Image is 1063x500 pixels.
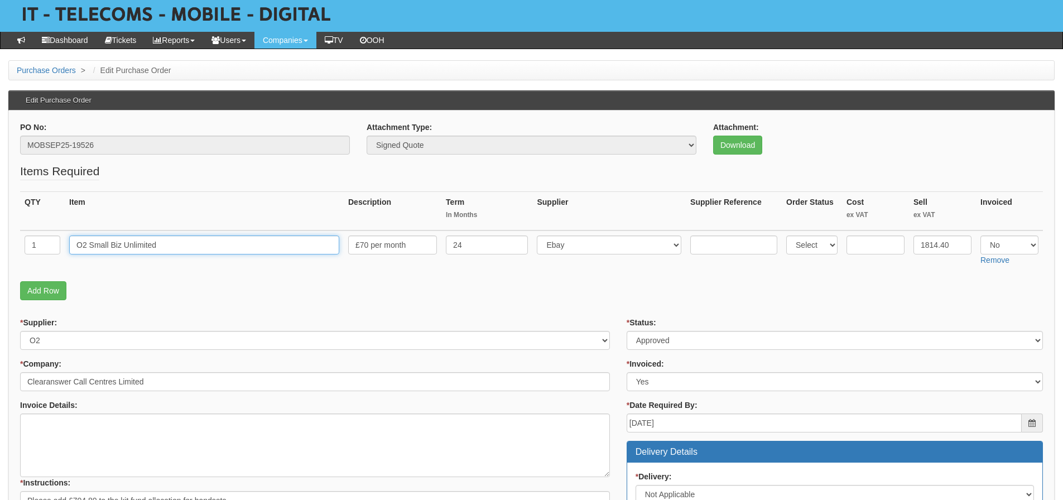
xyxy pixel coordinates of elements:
[846,210,905,220] small: ex VAT
[842,191,909,230] th: Cost
[627,400,698,411] label: Date Required By:
[344,191,441,230] th: Description
[627,358,664,369] label: Invoiced:
[913,210,971,220] small: ex VAT
[713,122,759,133] label: Attachment:
[782,191,842,230] th: Order Status
[20,91,97,110] h3: Edit Purchase Order
[20,191,65,230] th: QTY
[636,471,672,482] label: Delivery:
[713,136,762,155] a: Download
[97,32,145,49] a: Tickets
[33,32,97,49] a: Dashboard
[203,32,254,49] a: Users
[352,32,393,49] a: OOH
[976,191,1043,230] th: Invoiced
[65,191,344,230] th: Item
[17,66,76,75] a: Purchase Orders
[20,358,61,369] label: Company:
[980,256,1009,265] a: Remove
[20,281,66,300] a: Add Row
[316,32,352,49] a: TV
[532,191,686,230] th: Supplier
[686,191,782,230] th: Supplier Reference
[446,210,528,220] small: In Months
[20,122,46,133] label: PO No:
[78,66,88,75] span: >
[20,400,78,411] label: Invoice Details:
[20,163,99,180] legend: Items Required
[20,317,57,328] label: Supplier:
[20,477,70,488] label: Instructions:
[441,191,532,230] th: Term
[90,65,171,76] li: Edit Purchase Order
[254,32,316,49] a: Companies
[636,447,1034,457] h3: Delivery Details
[367,122,432,133] label: Attachment Type:
[627,317,656,328] label: Status:
[909,191,976,230] th: Sell
[145,32,203,49] a: Reports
